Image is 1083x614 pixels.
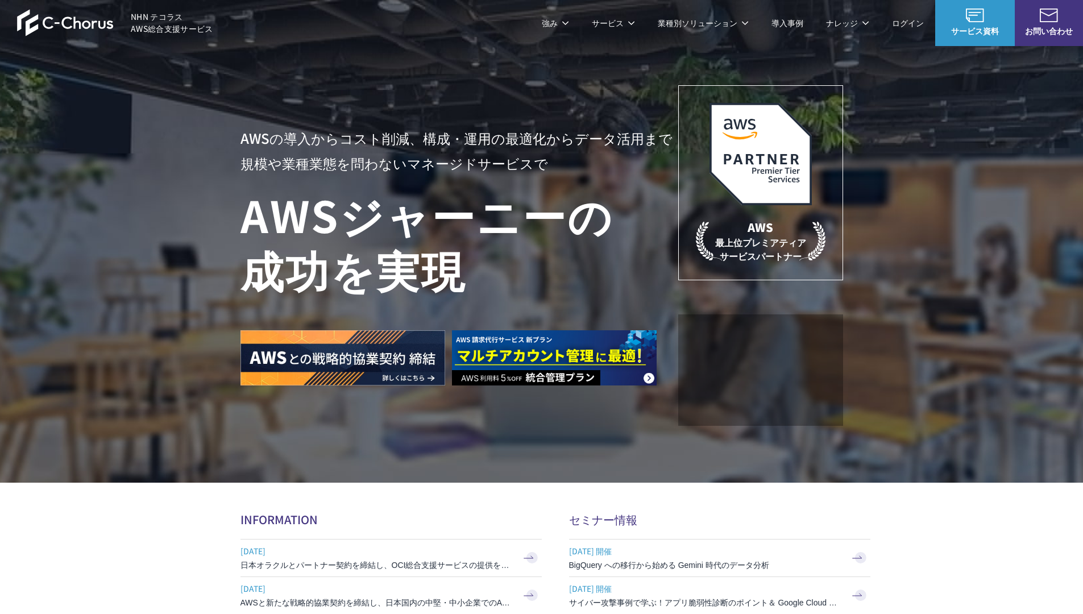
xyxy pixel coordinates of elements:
span: [DATE] [240,580,513,597]
p: 業種別ソリューション [658,17,749,29]
span: NHN テコラス AWS総合支援サービス [131,11,213,35]
h3: AWSと新たな戦略的協業契約を締結し、日本国内の中堅・中小企業でのAWS活用を加速 [240,597,513,608]
h1: AWS ジャーニーの 成功を実現 [240,187,678,296]
img: AWS請求代行サービス 統合管理プラン [452,330,657,385]
a: [DATE] AWSと新たな戦略的協業契約を締結し、日本国内の中堅・中小企業でのAWS活用を加速 [240,577,542,614]
h3: BigQuery への移行から始める Gemini 時代のデータ分析 [569,559,842,571]
span: サービス資料 [935,25,1015,37]
p: サービス [592,17,635,29]
h2: セミナー情報 [569,511,870,528]
span: [DATE] 開催 [569,580,842,597]
img: AWS総合支援サービス C-Chorus サービス資料 [966,9,984,22]
img: お問い合わせ [1040,9,1058,22]
span: お問い合わせ [1015,25,1083,37]
p: 強み [542,17,569,29]
em: AWS [748,219,773,235]
img: AWSプレミアティアサービスパートナー [709,103,812,205]
a: ログイン [892,17,924,29]
a: [DATE] 日本オラクルとパートナー契約を締結し、OCI総合支援サービスの提供を開始 [240,540,542,576]
p: ナレッジ [826,17,869,29]
img: 契約件数 [701,331,820,414]
span: [DATE] [240,542,513,559]
img: AWSとの戦略的協業契約 締結 [240,330,445,385]
h3: サイバー攻撃事例で学ぶ！アプリ脆弱性診断のポイント＆ Google Cloud セキュリティ対策 [569,597,842,608]
a: [DATE] 開催 BigQuery への移行から始める Gemini 時代のデータ分析 [569,540,870,576]
h3: 日本オラクルとパートナー契約を締結し、OCI総合支援サービスの提供を開始 [240,559,513,571]
span: [DATE] 開催 [569,542,842,559]
p: 最上位プレミアティア サービスパートナー [696,219,825,263]
a: AWS総合支援サービス C-Chorus NHN テコラスAWS総合支援サービス [17,9,213,36]
h2: INFORMATION [240,511,542,528]
a: [DATE] 開催 サイバー攻撃事例で学ぶ！アプリ脆弱性診断のポイント＆ Google Cloud セキュリティ対策 [569,577,870,614]
a: 導入事例 [771,17,803,29]
p: AWSの導入からコスト削減、 構成・運用の最適化からデータ活用まで 規模や業種業態を問わない マネージドサービスで [240,126,678,176]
